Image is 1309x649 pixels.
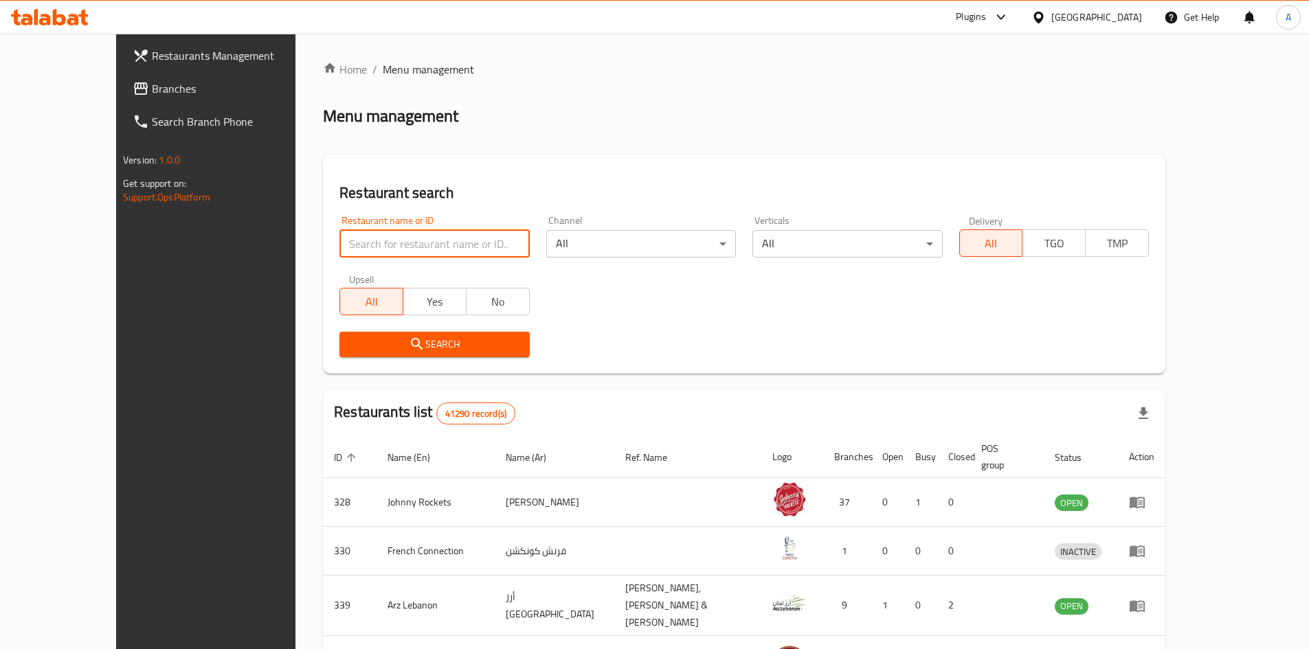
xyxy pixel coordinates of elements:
div: [GEOGRAPHIC_DATA] [1051,10,1142,25]
span: 41290 record(s) [437,407,515,420]
td: 328 [323,478,377,527]
th: Logo [761,436,823,478]
a: Restaurants Management [122,39,335,72]
span: Search [350,336,518,353]
td: [PERSON_NAME],[PERSON_NAME] & [PERSON_NAME] [614,576,762,636]
td: 1 [904,478,937,527]
h2: Restaurant search [339,183,1149,203]
img: French Connection [772,531,807,565]
a: Branches [122,72,335,105]
span: Version: [123,151,157,169]
span: Name (Ar) [506,449,564,466]
td: 9 [823,576,871,636]
td: أرز [GEOGRAPHIC_DATA] [495,576,614,636]
span: Restaurants Management [152,47,324,64]
span: Menu management [383,61,474,78]
td: Arz Lebanon [377,576,495,636]
span: Name (En) [388,449,448,466]
a: Home [323,61,367,78]
span: INACTIVE [1055,544,1101,560]
span: TMP [1091,234,1143,253]
input: Search for restaurant name or ID.. [339,230,529,258]
div: Export file [1127,397,1160,430]
span: 1.0.0 [159,151,180,169]
span: ID [334,449,360,466]
td: 0 [904,527,937,576]
div: All [546,230,736,258]
td: 37 [823,478,871,527]
div: Menu [1129,597,1154,614]
td: 0 [904,576,937,636]
button: TGO [1022,229,1086,257]
span: TGO [1028,234,1080,253]
div: Menu [1129,543,1154,559]
th: Closed [937,436,970,478]
span: All [346,292,398,312]
td: 339 [323,576,377,636]
th: Action [1118,436,1165,478]
h2: Restaurants list [334,402,515,424]
button: All [959,229,1023,257]
div: Menu [1129,494,1154,510]
th: Branches [823,436,871,478]
div: OPEN [1055,598,1088,615]
td: [PERSON_NAME] [495,478,614,527]
h2: Menu management [323,105,458,127]
img: Arz Lebanon [772,586,807,620]
span: No [472,292,524,312]
img: Johnny Rockets [772,482,807,516]
a: Support.OpsPlatform [123,188,210,206]
th: Open [871,436,904,478]
nav: breadcrumb [323,61,1165,78]
div: All [752,230,942,258]
span: Branches [152,80,324,97]
td: 0 [871,527,904,576]
span: OPEN [1055,495,1088,511]
th: Busy [904,436,937,478]
td: 2 [937,576,970,636]
div: Plugins [956,9,986,25]
button: Search [339,332,529,357]
button: TMP [1085,229,1149,257]
a: Search Branch Phone [122,105,335,138]
td: Johnny Rockets [377,478,495,527]
span: Ref. Name [625,449,685,466]
div: Total records count [436,402,515,424]
label: Delivery [969,216,1003,225]
span: All [965,234,1018,253]
span: Search Branch Phone [152,113,324,130]
td: فرنش كونكشن [495,527,614,576]
span: OPEN [1055,598,1088,614]
span: Status [1055,449,1099,466]
span: Get support on: [123,174,186,192]
td: 1 [871,576,904,636]
td: French Connection [377,527,495,576]
td: 0 [937,527,970,576]
button: No [466,288,530,315]
td: 330 [323,527,377,576]
span: Yes [409,292,461,312]
td: 1 [823,527,871,576]
button: All [339,288,403,315]
li: / [372,61,377,78]
td: 0 [871,478,904,527]
button: Yes [403,288,467,315]
label: Upsell [349,274,374,284]
div: INACTIVE [1055,543,1101,560]
span: POS group [981,440,1027,473]
td: 0 [937,478,970,527]
span: A [1286,10,1291,25]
